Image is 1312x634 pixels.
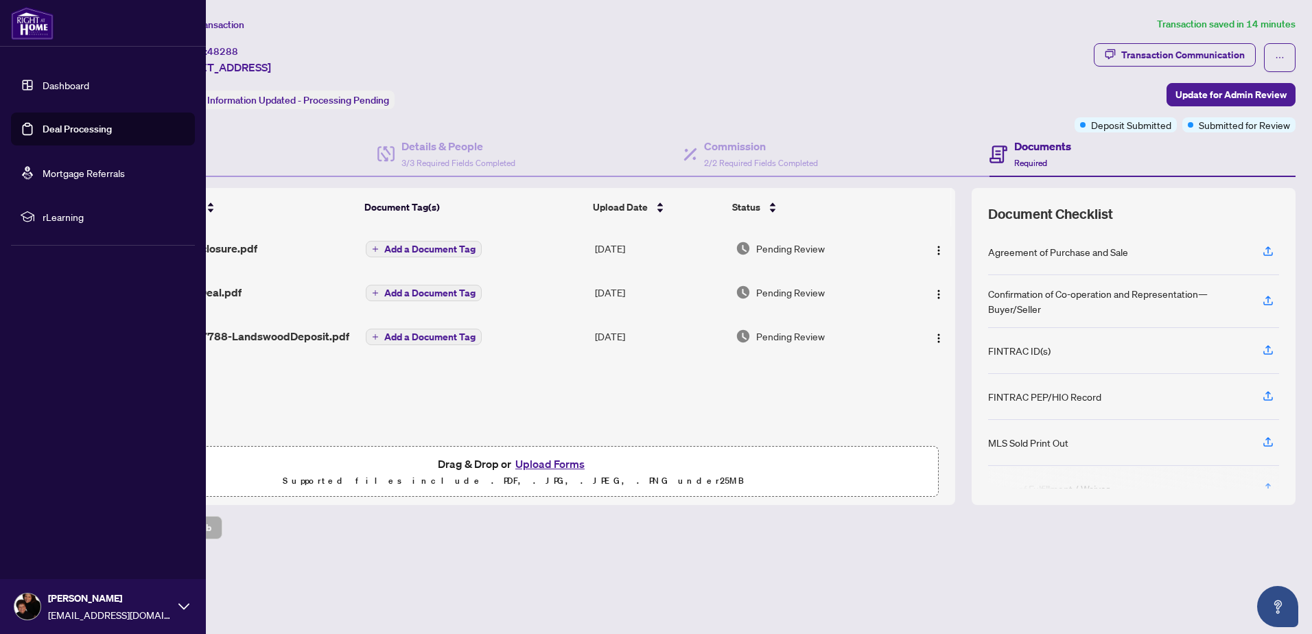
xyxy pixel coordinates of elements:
[48,607,172,622] span: [EMAIL_ADDRESS][DOMAIN_NAME]
[43,167,125,179] a: Mortgage Referrals
[933,333,944,344] img: Logo
[587,188,727,226] th: Upload Date
[1091,117,1171,132] span: Deposit Submitted
[366,240,482,258] button: Add a Document Tag
[14,594,40,620] img: Profile Icon
[988,389,1101,404] div: FINTRAC PEP/HIO Record
[704,138,818,154] h4: Commission
[366,328,482,346] button: Add a Document Tag
[372,246,379,253] span: plus
[933,289,944,300] img: Logo
[732,200,760,215] span: Status
[928,281,950,303] button: Logo
[366,284,482,302] button: Add a Document Tag
[1014,138,1071,154] h4: Documents
[727,188,902,226] th: Status
[589,314,730,358] td: [DATE]
[1199,117,1290,132] span: Submitted for Review
[928,325,950,347] button: Logo
[1257,586,1298,627] button: Open asap
[89,447,938,497] span: Drag & Drop orUpload FormsSupported files include .PDF, .JPG, .JPEG, .PNG under25MB
[988,343,1051,358] div: FINTRAC ID(s)
[988,244,1128,259] div: Agreement of Purchase and Sale
[384,332,476,342] span: Add a Document Tag
[43,123,112,135] a: Deal Processing
[1175,84,1287,106] span: Update for Admin Review
[384,288,476,298] span: Add a Document Tag
[170,91,395,109] div: Status:
[366,285,482,301] button: Add a Document Tag
[170,59,271,75] span: [STREET_ADDRESS]
[207,94,389,106] span: Information Updated - Processing Pending
[401,158,515,168] span: 3/3 Required Fields Completed
[11,7,54,40] img: logo
[736,241,751,256] img: Document Status
[366,241,482,257] button: Add a Document Tag
[593,200,648,215] span: Upload Date
[48,591,172,606] span: [PERSON_NAME]
[366,329,482,345] button: Add a Document Tag
[1167,83,1296,106] button: Update for Admin Review
[756,329,825,344] span: Pending Review
[704,158,818,168] span: 2/2 Required Fields Completed
[133,188,360,226] th: (3) File Name
[988,204,1113,224] span: Document Checklist
[736,285,751,300] img: Document Status
[1094,43,1256,67] button: Transaction Communication
[372,333,379,340] span: plus
[1121,44,1245,66] div: Transaction Communication
[43,209,185,224] span: rLearning
[589,270,730,314] td: [DATE]
[384,244,476,254] span: Add a Document Tag
[438,455,589,473] span: Drag & Drop or
[988,286,1246,316] div: Confirmation of Co-operation and Representation—Buyer/Seller
[401,138,515,154] h4: Details & People
[756,285,825,300] span: Pending Review
[988,435,1068,450] div: MLS Sold Print Out
[1157,16,1296,32] article: Transaction saved in 14 minutes
[43,79,89,91] a: Dashboard
[933,245,944,256] img: Logo
[928,237,950,259] button: Logo
[1014,158,1047,168] span: Required
[359,188,587,226] th: Document Tag(s)
[511,455,589,473] button: Upload Forms
[1275,53,1285,62] span: ellipsis
[207,45,238,58] span: 48288
[171,19,244,31] span: View Transaction
[97,473,930,489] p: Supported files include .PDF, .JPG, .JPEG, .PNG under 25 MB
[372,290,379,296] span: plus
[589,226,730,270] td: [DATE]
[139,328,349,344] span: 1755016587788-LandswoodDeposit.pdf
[756,241,825,256] span: Pending Review
[736,329,751,344] img: Document Status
